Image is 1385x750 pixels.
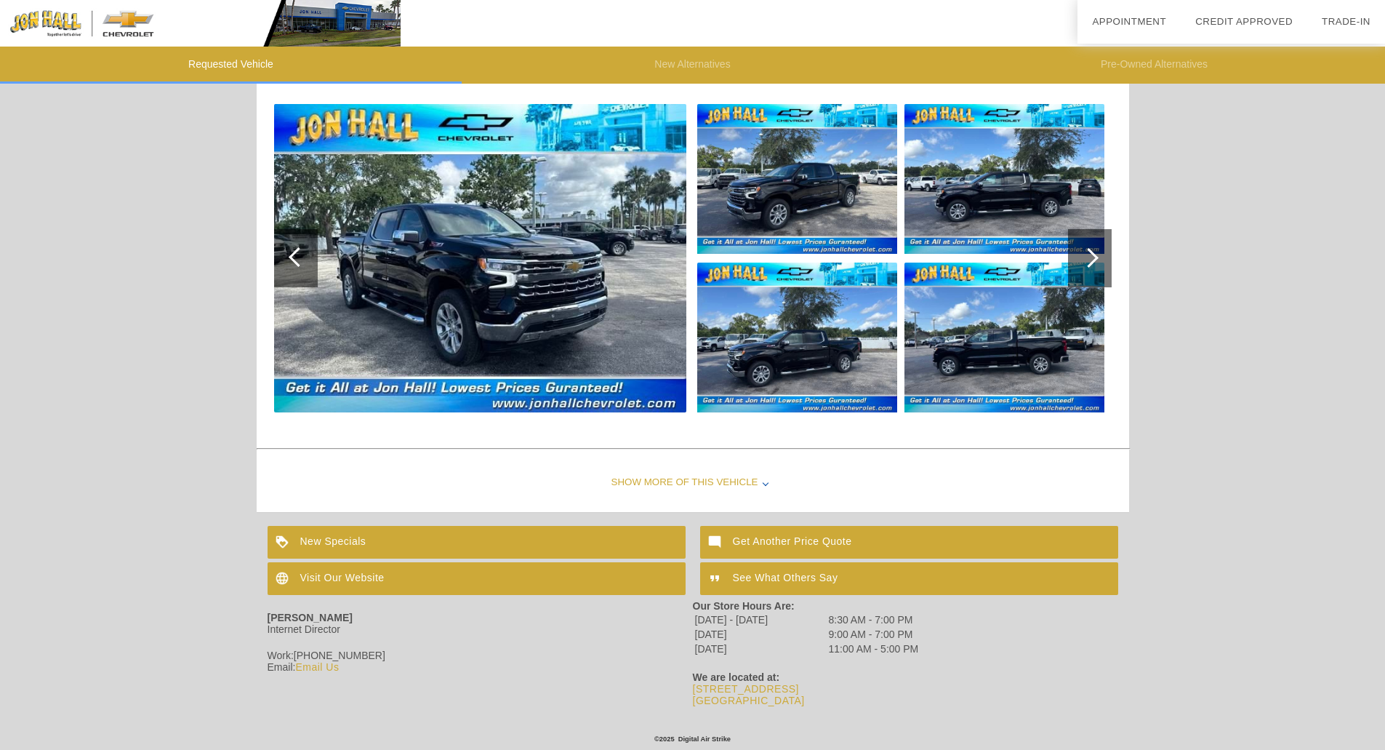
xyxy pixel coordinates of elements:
div: Email: [268,661,693,673]
span: [PHONE_NUMBER] [294,650,385,661]
strong: [PERSON_NAME] [268,612,353,623]
td: [DATE] [694,642,827,655]
a: Credit Approved [1195,16,1293,27]
strong: Our Store Hours Are: [693,600,795,612]
img: 2.jpg [697,104,897,254]
a: Visit Our Website [268,562,686,595]
div: Work: [268,650,693,661]
div: Show More of this Vehicle [257,454,1129,512]
td: 8:30 AM - 7:00 PM [828,613,920,626]
img: 5.jpg [904,263,1104,412]
img: ic_format_quote_white_24dp_2x.png [700,562,733,595]
td: 9:00 AM - 7:00 PM [828,628,920,641]
td: [DATE] - [DATE] [694,613,827,626]
strong: We are located at: [693,671,780,683]
li: New Alternatives [462,47,923,84]
a: Get Another Price Quote [700,526,1118,559]
a: [STREET_ADDRESS][GEOGRAPHIC_DATA] [693,683,805,706]
img: ic_mode_comment_white_24dp_2x.png [700,526,733,559]
div: Internet Director [268,623,693,635]
a: Email Us [295,661,339,673]
li: Pre-Owned Alternatives [923,47,1385,84]
img: ic_language_white_24dp_2x.png [268,562,300,595]
td: 11:00 AM - 5:00 PM [828,642,920,655]
a: Appointment [1092,16,1166,27]
a: See What Others Say [700,562,1118,595]
td: [DATE] [694,628,827,641]
a: New Specials [268,526,686,559]
img: 3.jpg [697,263,897,412]
img: 1.jpg [274,104,686,412]
img: 4.jpg [904,104,1104,254]
img: ic_loyalty_white_24dp_2x.png [268,526,300,559]
a: Trade-In [1322,16,1370,27]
